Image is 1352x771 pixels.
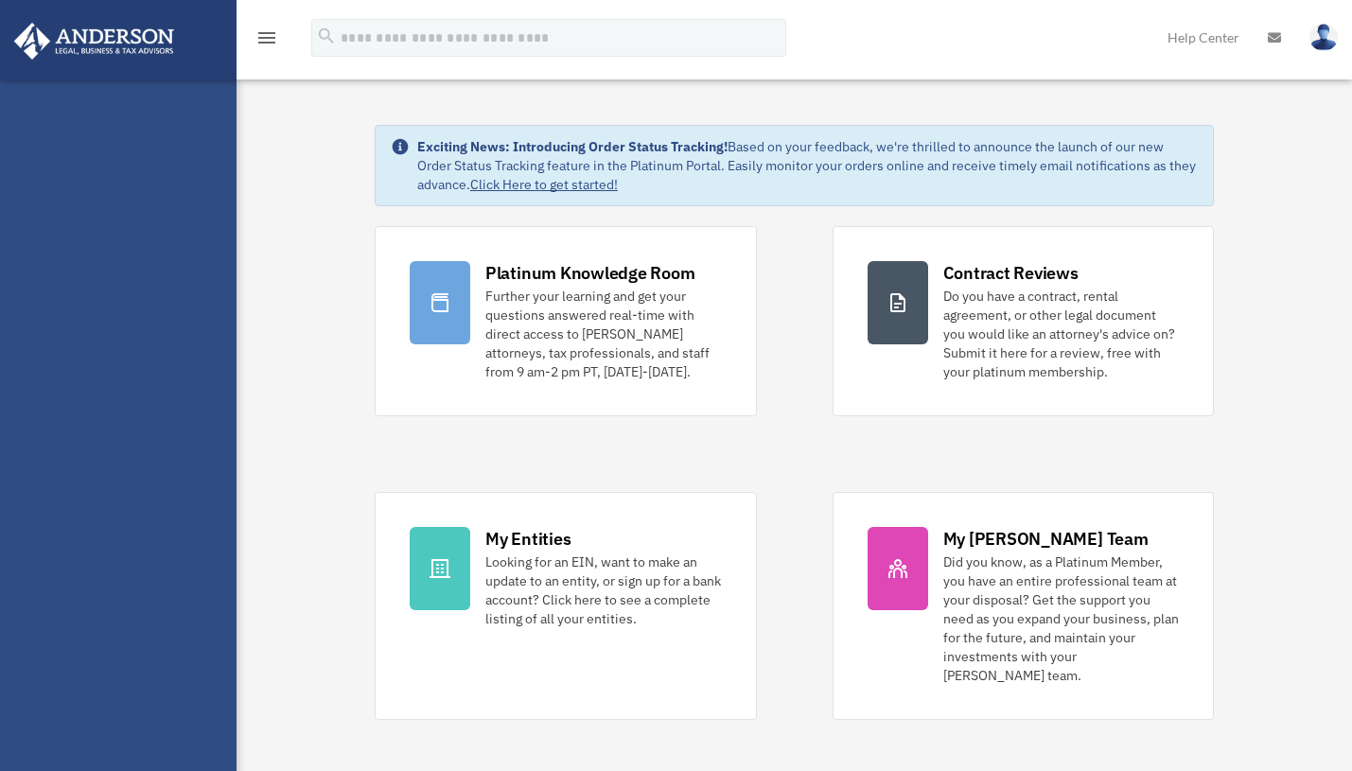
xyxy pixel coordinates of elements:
[833,226,1215,416] a: Contract Reviews Do you have a contract, rental agreement, or other legal document you would like...
[943,287,1180,381] div: Do you have a contract, rental agreement, or other legal document you would like an attorney's ad...
[375,492,757,720] a: My Entities Looking for an EIN, want to make an update to an entity, or sign up for a bank accoun...
[943,552,1180,685] div: Did you know, as a Platinum Member, you have an entire professional team at your disposal? Get th...
[943,261,1079,285] div: Contract Reviews
[1309,24,1338,51] img: User Pic
[485,287,722,381] div: Further your learning and get your questions answered real-time with direct access to [PERSON_NAM...
[485,261,695,285] div: Platinum Knowledge Room
[417,138,728,155] strong: Exciting News: Introducing Order Status Tracking!
[375,226,757,416] a: Platinum Knowledge Room Further your learning and get your questions answered real-time with dire...
[943,527,1149,551] div: My [PERSON_NAME] Team
[470,176,618,193] a: Click Here to get started!
[255,33,278,49] a: menu
[417,137,1198,194] div: Based on your feedback, we're thrilled to announce the launch of our new Order Status Tracking fe...
[485,552,722,628] div: Looking for an EIN, want to make an update to an entity, or sign up for a bank account? Click her...
[485,527,571,551] div: My Entities
[316,26,337,46] i: search
[9,23,180,60] img: Anderson Advisors Platinum Portal
[255,26,278,49] i: menu
[833,492,1215,720] a: My [PERSON_NAME] Team Did you know, as a Platinum Member, you have an entire professional team at...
